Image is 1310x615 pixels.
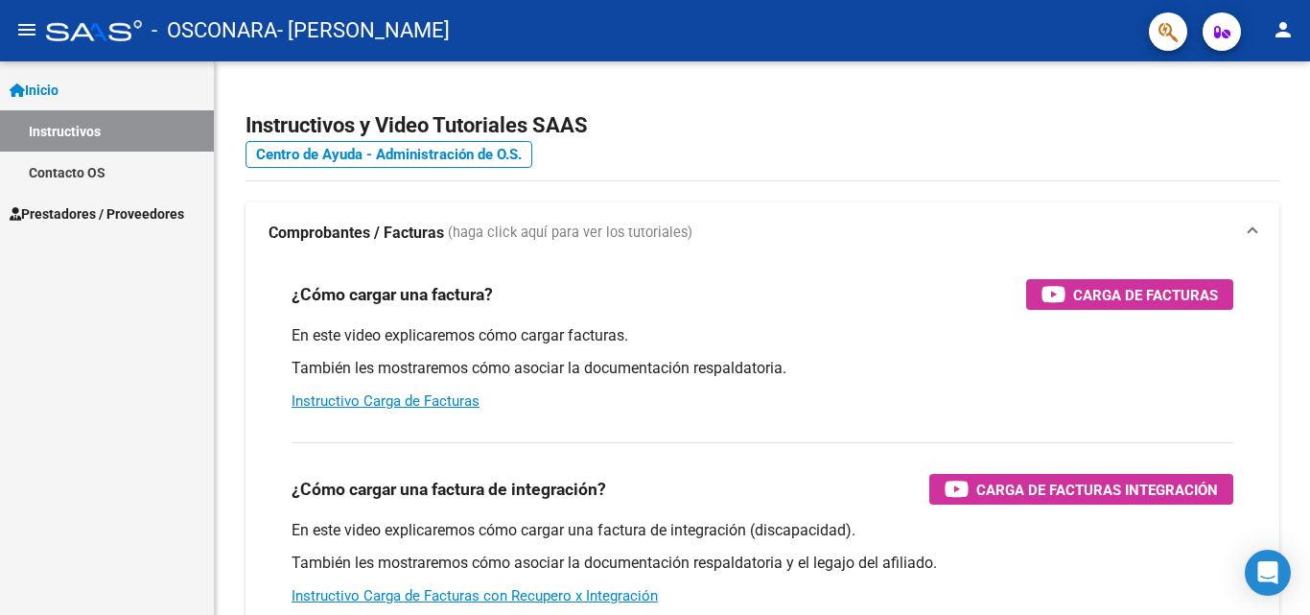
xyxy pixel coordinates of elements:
[1026,279,1233,310] button: Carga de Facturas
[976,478,1218,502] span: Carga de Facturas Integración
[1272,18,1295,41] mat-icon: person
[10,80,58,101] span: Inicio
[448,223,692,244] span: (haga click aquí para ver los tutoriales)
[292,587,658,604] a: Instructivo Carga de Facturas con Recupero x Integración
[277,10,450,52] span: - [PERSON_NAME]
[292,476,606,503] h3: ¿Cómo cargar una factura de integración?
[269,223,444,244] strong: Comprobantes / Facturas
[10,203,184,225] span: Prestadores / Proveedores
[246,141,532,168] a: Centro de Ayuda - Administración de O.S.
[15,18,38,41] mat-icon: menu
[246,107,1279,144] h2: Instructivos y Video Tutoriales SAAS
[292,281,493,308] h3: ¿Cómo cargar una factura?
[152,10,277,52] span: - OSCONARA
[292,392,480,410] a: Instructivo Carga de Facturas
[292,553,1233,574] p: También les mostraremos cómo asociar la documentación respaldatoria y el legajo del afiliado.
[1245,550,1291,596] div: Open Intercom Messenger
[292,358,1233,379] p: También les mostraremos cómo asociar la documentación respaldatoria.
[1073,283,1218,307] span: Carga de Facturas
[246,202,1279,264] mat-expansion-panel-header: Comprobantes / Facturas (haga click aquí para ver los tutoriales)
[292,520,1233,541] p: En este video explicaremos cómo cargar una factura de integración (discapacidad).
[292,325,1233,346] p: En este video explicaremos cómo cargar facturas.
[929,474,1233,505] button: Carga de Facturas Integración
